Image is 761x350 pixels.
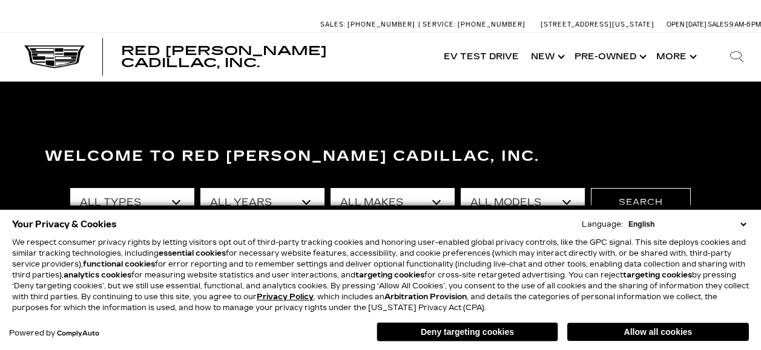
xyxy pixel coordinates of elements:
span: Sales: [320,21,346,28]
select: Language Select [625,219,749,230]
h3: Welcome to Red [PERSON_NAME] Cadillac, Inc. [45,144,717,169]
button: Search [591,188,691,217]
a: Sales: [PHONE_NUMBER] [320,21,418,28]
strong: essential cookies [159,249,226,258]
div: Powered by [9,329,99,337]
span: 9 AM-6 PM [730,21,761,28]
select: Filter by year [200,188,324,217]
a: [STREET_ADDRESS][US_STATE] [541,21,654,28]
strong: functional cookies [83,260,155,268]
button: Allow all cookies [567,323,749,341]
div: Language: [582,221,623,228]
a: Service: [PHONE_NUMBER] [418,21,529,28]
a: EV Test Drive [438,33,525,81]
a: New [525,33,568,81]
strong: targeting cookies [623,271,692,279]
a: ComplyAuto [57,330,99,337]
span: Open [DATE] [667,21,707,28]
span: Red [PERSON_NAME] Cadillac, Inc. [121,44,327,70]
img: Cadillac Dark Logo with Cadillac White Text [24,45,85,68]
span: [PHONE_NUMBER] [348,21,415,28]
button: Deny targeting cookies [377,322,558,342]
select: Filter by make [331,188,455,217]
span: Service: [423,21,456,28]
span: Your Privacy & Cookies [12,216,117,233]
strong: Arbitration Provision [384,293,467,301]
span: [PHONE_NUMBER] [458,21,525,28]
p: We respect consumer privacy rights by letting visitors opt out of third-party tracking cookies an... [12,237,749,313]
select: Filter by model [461,188,585,217]
a: Pre-Owned [568,33,650,81]
a: Privacy Policy [257,293,314,301]
strong: analytics cookies [64,271,131,279]
button: More [650,33,700,81]
a: Red [PERSON_NAME] Cadillac, Inc. [121,45,426,69]
span: Sales: [708,21,730,28]
strong: targeting cookies [355,271,424,279]
select: Filter by type [70,188,194,217]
